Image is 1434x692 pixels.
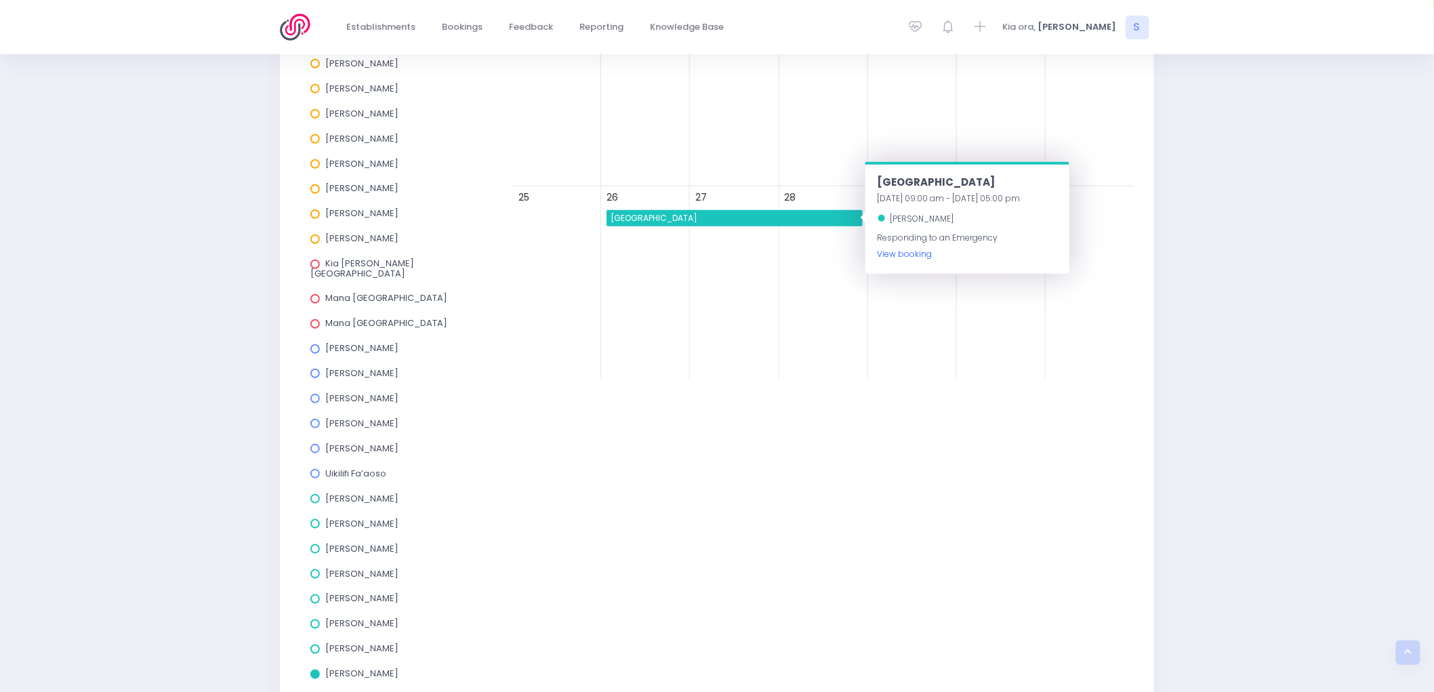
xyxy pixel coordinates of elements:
a: Bookings [431,14,494,41]
span: [PERSON_NAME] [325,82,398,95]
span: Establishments [347,20,416,34]
span: [PERSON_NAME] [325,207,398,220]
span: [PERSON_NAME] [325,342,398,354]
span: 26 [603,188,621,207]
span: [PERSON_NAME] [325,107,398,120]
div: [DATE] 09:00 am - [DATE] 05:00 pm [878,190,1057,207]
span: [PERSON_NAME] [1038,20,1117,34]
span: Mana [GEOGRAPHIC_DATA] [325,317,447,329]
span: [PERSON_NAME] [890,213,954,224]
span: [PERSON_NAME] [325,182,398,195]
span: [PERSON_NAME] [325,232,398,245]
span: [PERSON_NAME] [325,157,398,170]
a: Knowledge Base [639,14,735,41]
span: [PERSON_NAME] [325,517,398,530]
span: [PERSON_NAME] [325,392,398,405]
a: Reporting [569,14,635,41]
span: 25 [514,188,533,207]
span: [PERSON_NAME] [325,542,398,555]
span: Kia ora, [1002,20,1036,34]
span: [PERSON_NAME] [325,642,398,655]
span: Knowledge Base [651,20,724,34]
span: Feedback [510,20,554,34]
span: Mana [GEOGRAPHIC_DATA] [325,291,447,304]
span: 27 [692,188,710,207]
span: [PERSON_NAME] [325,617,398,630]
a: View booking [878,248,933,260]
span: Bookings [443,20,483,34]
a: Feedback [498,14,565,41]
span: Responding to an Emergency [878,232,998,260]
a: Establishments [335,14,427,41]
span: [PERSON_NAME] [325,592,398,605]
span: [PERSON_NAME] [325,57,398,70]
span: Uikilifi Fa’aoso [325,467,386,480]
span: [PERSON_NAME] [325,417,398,430]
span: [PERSON_NAME] [325,667,398,680]
span: [PERSON_NAME] [325,367,398,380]
span: [PERSON_NAME] [325,492,398,505]
span: S [1126,16,1149,39]
span: 28 [781,188,800,207]
span: [PERSON_NAME] [325,132,398,145]
span: Kia [PERSON_NAME][GEOGRAPHIC_DATA] [310,257,414,279]
span: [GEOGRAPHIC_DATA] [878,175,996,189]
span: Reporting [580,20,624,34]
img: Logo [280,14,319,41]
span: [PERSON_NAME] [325,567,398,580]
span: Westport North School [609,210,862,226]
span: [PERSON_NAME] [325,442,398,455]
